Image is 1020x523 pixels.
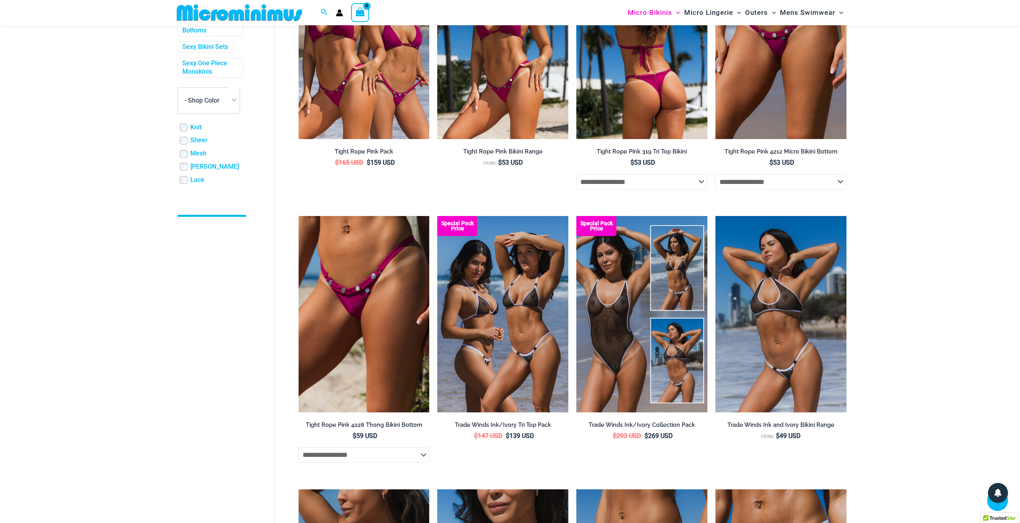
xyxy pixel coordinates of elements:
span: From: [761,434,774,439]
a: Tight Rope Pink Bikini Range [437,148,568,158]
span: From: [483,161,496,166]
span: $ [613,432,616,440]
a: Mens SwimwearMenu ToggleMenu Toggle [778,2,845,23]
span: $ [644,432,648,440]
a: Tradewinds Ink and Ivory 384 Halter 453 Micro 02Tradewinds Ink and Ivory 384 Halter 453 Micro 01T... [715,216,846,412]
a: Tight Rope Pink 4228 Thong Bikini Bottom [299,421,430,432]
a: Tight Rope Pink 4212 Micro Bikini Bottom [715,148,846,158]
span: Micro Bikinis [628,2,672,23]
a: Tight Rope Pink 4228 Thong 01Tight Rope Pink 4228 Thong 02Tight Rope Pink 4228 Thong 02 [299,216,430,412]
span: Menu Toggle [768,2,776,23]
span: - Shop Color [178,88,240,113]
span: Outers [745,2,768,23]
span: - Shop Color [178,87,240,114]
a: View Shopping Cart, empty [351,3,370,22]
a: Top Bum Pack Top Bum Pack bTop Bum Pack b [437,216,568,412]
bdi: 139 USD [506,432,534,440]
h2: Trade Winds Ink and Ivory Bikini Range [715,421,846,429]
span: $ [353,432,356,440]
a: Micro BikinisMenu ToggleMenu Toggle [626,2,682,23]
span: - Shop Color [184,97,220,104]
a: Mesh [190,149,206,158]
bdi: 165 USD [335,159,363,166]
img: Tradewinds Ink and Ivory 384 Halter 453 Micro 02 [715,216,846,412]
a: Tight Rope Pink 319 Tri Top Bikini [576,148,707,158]
span: Menu Toggle [835,2,843,23]
a: [PERSON_NAME] [190,163,239,171]
span: $ [776,432,780,440]
a: Micro Bikini Bottoms [182,18,237,35]
bdi: 53 USD [498,159,523,166]
b: Special Pack Price [437,221,477,231]
h2: Tight Rope Pink 4212 Micro Bikini Bottom [715,148,846,155]
nav: Site Navigation [624,1,847,24]
span: Mens Swimwear [780,2,835,23]
span: $ [770,159,773,166]
bdi: 59 USD [353,432,377,440]
bdi: 53 USD [630,159,655,166]
a: Collection Pack Collection Pack b (1)Collection Pack b (1) [576,216,707,412]
span: $ [506,432,509,440]
span: $ [367,159,370,166]
a: Lace [190,176,204,184]
h2: Tight Rope Pink Pack [299,148,430,155]
h2: Tight Rope Pink 319 Tri Top Bikini [576,148,707,155]
span: Menu Toggle [672,2,680,23]
a: OutersMenu ToggleMenu Toggle [743,2,778,23]
a: Knit [190,123,202,132]
img: Collection Pack [576,216,707,412]
a: Sexy One Piece Monokinis [182,59,237,76]
span: $ [335,159,339,166]
a: Sexy Bikini Sets [182,43,228,51]
h2: Tight Rope Pink 4228 Thong Bikini Bottom [299,421,430,429]
h2: Trade Winds Ink/Ivory Collection Pack [576,421,707,429]
a: [DEMOGRAPHIC_DATA] Sizing Guide [178,215,246,244]
bdi: 53 USD [770,159,794,166]
span: $ [630,159,634,166]
bdi: 269 USD [644,432,673,440]
a: Search icon link [321,8,328,18]
a: Trade Winds Ink/Ivory Tri Top Pack [437,421,568,432]
h2: Tight Rope Pink Bikini Range [437,148,568,155]
span: $ [474,432,478,440]
img: Tight Rope Pink 4228 Thong 01 [299,216,430,412]
h2: Trade Winds Ink/Ivory Tri Top Pack [437,421,568,429]
span: Micro Lingerie [684,2,733,23]
bdi: 293 USD [613,432,641,440]
a: Trade Winds Ink/Ivory Collection Pack [576,421,707,432]
span: $ [498,159,502,166]
span: Menu Toggle [733,2,741,23]
img: Top Bum Pack [437,216,568,412]
a: Micro LingerieMenu ToggleMenu Toggle [682,2,743,23]
bdi: 49 USD [776,432,800,440]
a: Sheer [190,136,208,145]
bdi: 159 USD [367,159,395,166]
bdi: 147 USD [474,432,502,440]
b: Special Pack Price [576,221,616,231]
img: MM SHOP LOGO FLAT [174,4,305,22]
a: Trade Winds Ink and Ivory Bikini Range [715,421,846,432]
a: Account icon link [336,9,343,16]
a: Tight Rope Pink Pack [299,148,430,158]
